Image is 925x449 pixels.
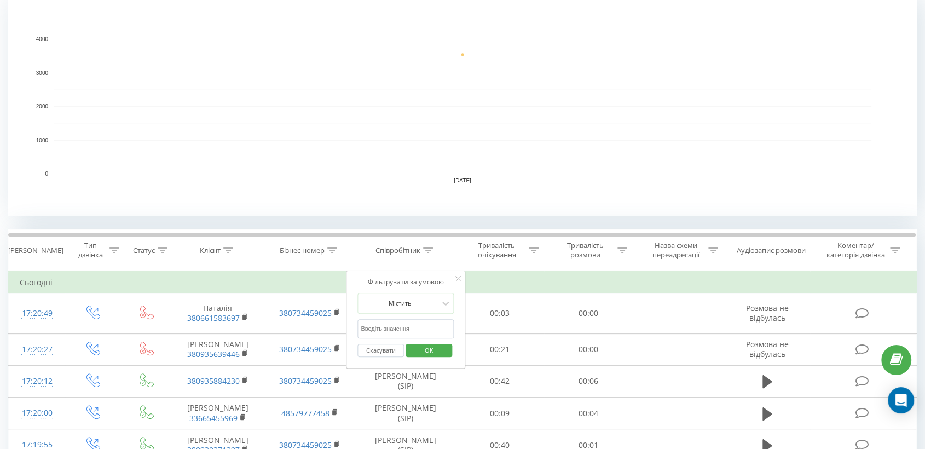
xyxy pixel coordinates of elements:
div: Тип дзвінка [75,241,107,260]
td: [PERSON_NAME] [172,398,264,429]
td: 00:09 [455,398,544,429]
td: 00:00 [544,293,633,334]
td: 00:04 [544,398,633,429]
a: 380935884230 [187,376,240,386]
div: 17:20:12 [20,371,54,392]
a: 380734459025 [279,344,332,354]
div: Співробітник [375,246,420,255]
text: 0 [45,171,48,177]
button: OK [406,344,452,358]
text: 4000 [36,36,49,42]
td: 00:42 [455,365,544,397]
td: 00:21 [455,333,544,365]
div: Статус [133,246,155,255]
text: 1000 [36,137,49,143]
a: 380661583697 [187,313,240,323]
td: Сьогодні [9,272,917,293]
div: Коментар/категорія дзвінка [823,241,887,260]
text: [DATE] [454,177,471,183]
div: 17:20:27 [20,339,54,360]
div: Open Intercom Messenger [888,387,914,413]
span: Розмова не відбулась [746,339,789,359]
div: 17:20:00 [20,402,54,424]
span: OK [414,342,444,359]
div: Аудіозапис розмови [737,246,806,255]
td: Наталія [172,293,264,334]
div: Фільтрувати за умовою [357,277,454,287]
text: 2000 [36,103,49,110]
td: 00:03 [455,293,544,334]
div: Бізнес номер [280,246,325,255]
button: Скасувати [357,344,404,358]
td: [PERSON_NAME] [172,333,264,365]
div: Клієнт [200,246,221,255]
td: [PERSON_NAME] (SIP) [356,365,455,397]
div: [PERSON_NAME] [8,246,63,255]
a: 380734459025 [279,308,332,318]
td: [PERSON_NAME] (SIP) [356,398,455,429]
div: Тривалість розмови [556,241,615,260]
div: Тривалість очікування [467,241,526,260]
span: Розмова не відбулась [746,303,789,323]
a: 380935639446 [187,349,240,359]
div: 17:20:49 [20,303,54,324]
a: 48579777458 [281,408,329,418]
text: 3000 [36,70,49,76]
div: Назва схеми переадресації [647,241,706,260]
a: 380734459025 [279,376,332,386]
input: Введіть значення [357,319,454,338]
a: 33665455969 [189,413,238,423]
td: 00:00 [544,333,633,365]
td: 00:06 [544,365,633,397]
